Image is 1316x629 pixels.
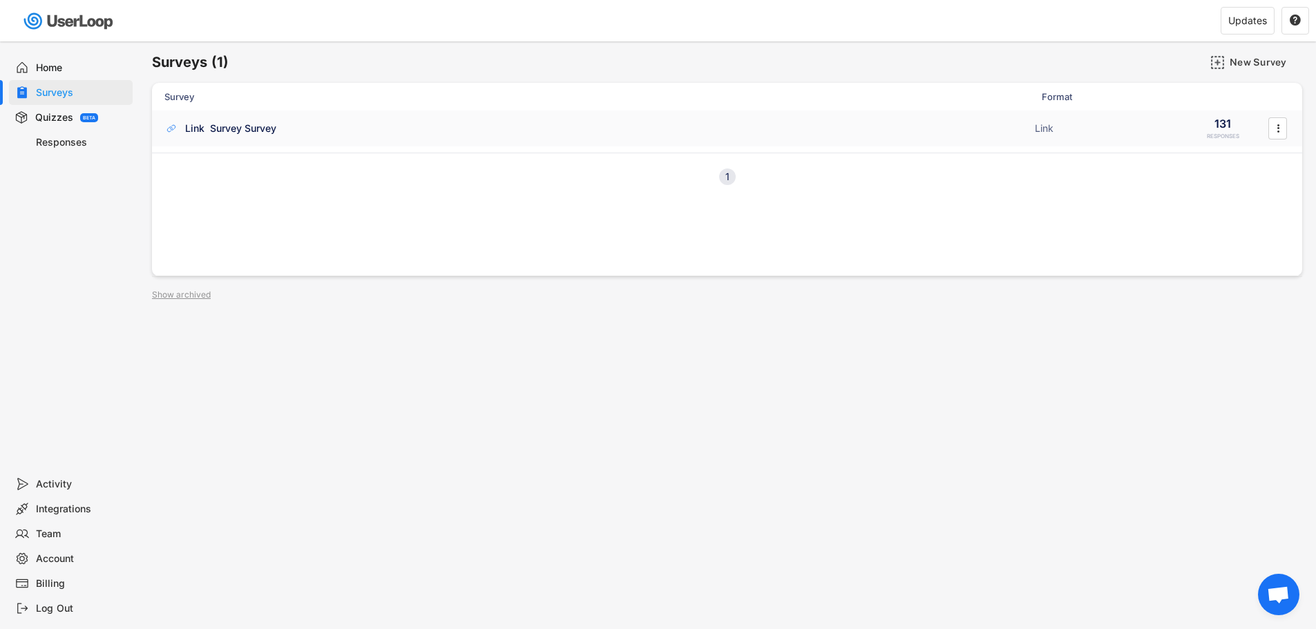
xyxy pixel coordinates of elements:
[1207,133,1239,140] div: RESPONSES
[1289,14,1301,27] button: 
[36,528,127,541] div: Team
[36,552,127,565] div: Account
[36,602,127,615] div: Log Out
[35,111,73,124] div: Quizzes
[719,172,736,182] div: 1
[36,503,127,516] div: Integrations
[36,136,127,149] div: Responses
[1230,56,1299,68] div: New Survey
[1210,55,1225,70] img: AddMajor.svg
[36,577,127,590] div: Billing
[152,291,211,299] div: Show archived
[1271,118,1285,139] button: 
[1035,122,1173,135] div: Link
[185,122,276,135] div: Link Survey Survey
[1042,90,1180,103] div: Format
[1290,14,1301,26] text: 
[36,478,127,491] div: Activity
[1277,121,1279,135] text: 
[36,61,127,75] div: Home
[36,86,127,99] div: Surveys
[164,90,1033,103] div: Survey
[1228,16,1267,26] div: Updates
[21,7,118,35] img: userloop-logo-01.svg
[152,53,229,72] h6: Surveys (1)
[1258,574,1299,615] div: Open chat
[83,115,95,120] div: BETA
[1214,116,1231,131] div: 131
